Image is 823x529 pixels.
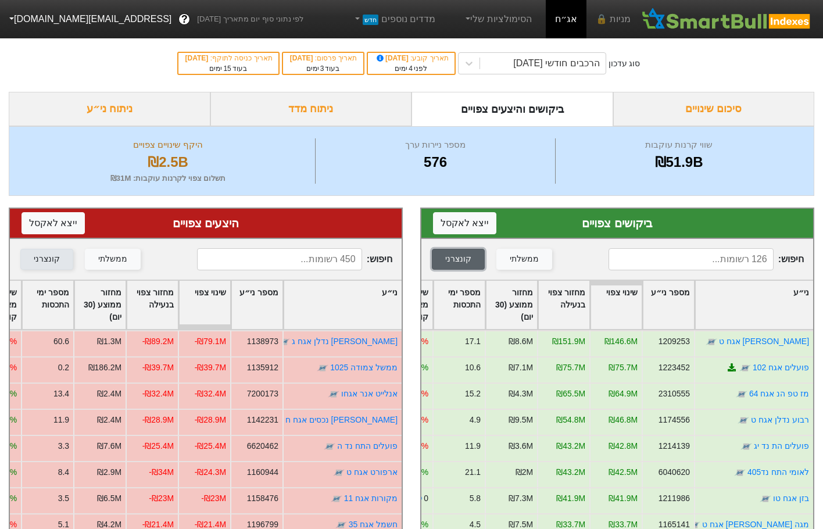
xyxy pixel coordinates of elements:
button: קונצרני [20,249,73,270]
div: ₪1.3M [97,335,121,348]
a: מגה [PERSON_NAME] אגח ט [702,520,809,529]
a: לאומי התח נד405 [747,467,809,477]
div: ₪75.7M [609,362,638,374]
a: מדדים נוספיםחדש [348,8,440,31]
div: 1211986 [659,492,690,505]
div: -₪23M [201,492,226,505]
span: חיפוש : [197,248,392,270]
div: -₪79.1M [195,335,226,348]
a: פועלים הת נד יג [754,441,809,451]
img: tase link [324,441,335,452]
div: Toggle SortBy [74,281,126,329]
div: ₪7.1M [509,362,533,374]
div: -₪32.4M [195,388,226,400]
div: ניתוח ני״ע [9,92,210,126]
div: 1135912 [247,362,278,374]
button: ייצא לאקסל [433,212,496,234]
img: tase link [706,336,717,348]
div: Toggle SortBy [231,281,282,329]
a: מז טפ הנ אגח 64 [749,389,809,398]
div: Toggle SortBy [127,281,178,329]
div: 17.1 [465,335,481,348]
div: 1142231 [247,414,278,426]
a: חשמל אגח 35 [349,520,398,529]
div: 8.4 [58,466,69,478]
div: Toggle SortBy [591,281,642,329]
div: ₪41.9M [556,492,585,505]
div: 1209253 [659,335,690,348]
div: 6040620 [659,466,690,478]
div: 1160944 [247,466,278,478]
div: 21.1 [465,466,481,478]
div: -₪25.4M [195,440,226,452]
img: tase link [278,336,290,348]
div: ₪9.5M [509,414,533,426]
div: בעוד ימים [289,63,357,74]
div: -₪89.2M [142,335,174,348]
span: [DATE] [375,54,411,62]
div: 13.4 [53,388,69,400]
a: הסימולציות שלי [459,8,536,31]
div: הרכבים חודשי [DATE] [513,56,599,70]
div: Toggle SortBy [434,281,485,329]
div: סוג עדכון [609,58,640,70]
div: 2310555 [659,388,690,400]
div: -₪23M [149,492,174,505]
a: רבוע נדלן אגח ט [751,415,809,424]
span: 15 [223,65,231,73]
div: ₪4.3M [509,388,533,400]
div: ₪43.2M [556,466,585,478]
div: ₪65.5M [556,388,585,400]
div: ₪64.9M [609,388,638,400]
div: בעוד ימים [184,63,273,74]
div: 576 [319,152,552,173]
div: 1138973 [247,335,278,348]
div: ₪7.3M [509,492,533,505]
div: לפני ימים [374,63,449,74]
div: -₪39.7M [195,362,226,374]
div: ממשלתי [98,253,127,266]
span: לפי נתוני סוף יום מתאריך [DATE] [197,13,303,25]
div: תאריך פרסום : [289,53,357,63]
div: Toggle SortBy [538,281,589,329]
div: 7200173 [247,388,278,400]
div: 1174556 [659,414,690,426]
div: ₪2.9M [97,466,121,478]
div: 5.8 [470,492,481,505]
input: 126 רשומות... [609,248,773,270]
div: היצעים צפויים [22,215,390,232]
span: [DATE] [290,54,315,62]
img: tase link [740,441,752,452]
div: סיכום שינויים [613,92,815,126]
div: 4.9 [470,414,481,426]
a: [PERSON_NAME] נכסים אגח ח [285,415,398,424]
div: ₪186.2M [88,362,121,374]
div: תאריך קובע : [374,53,449,63]
div: ₪41.9M [609,492,638,505]
div: ₪2M [516,466,533,478]
div: ₪75.7M [556,362,585,374]
div: -₪32.4M [142,388,174,400]
button: ייצא לאקסל [22,212,85,234]
button: קונצרני [432,249,485,270]
div: 10.6 [465,362,481,374]
img: tase link [331,493,342,505]
div: ₪146.6M [604,335,638,348]
a: בזן אגח טו [773,494,809,503]
div: ₪42.8M [609,440,638,452]
button: ממשלתי [496,249,552,270]
div: 1223452 [659,362,690,374]
a: [PERSON_NAME] אגח ט [719,337,809,346]
span: 4 [409,65,413,73]
div: ₪2.4M [97,388,121,400]
div: 11.9 [53,414,69,426]
div: 6620462 [247,440,278,452]
div: ₪54.8M [556,414,585,426]
div: Toggle SortBy [179,281,230,329]
div: 3.3 [58,440,69,452]
div: Toggle SortBy [695,281,813,329]
span: [DATE] [185,54,210,62]
div: ₪8.6M [509,335,533,348]
input: 450 רשומות... [197,248,362,270]
a: [PERSON_NAME] נדלן אגח ג [292,337,398,346]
